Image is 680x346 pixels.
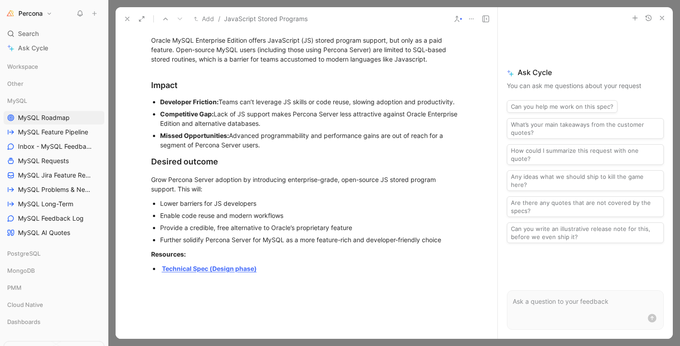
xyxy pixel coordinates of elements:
div: PostgreSQL [4,247,104,260]
div: Other [4,77,104,90]
button: Can you help me work on this spec? [507,100,617,113]
a: MySQL Problems & Needs (WIP) [4,183,104,196]
span: MySQL Roadmap [18,113,70,122]
span: PMM [7,283,22,292]
div: PMM [4,281,104,297]
h1: Percona [18,9,43,18]
button: Add [192,13,216,24]
div: Impact [151,79,462,91]
span: Search [18,28,39,39]
div: Lack of JS support makes Percona Server less attractive against Oracle Enterprise Edition and alt... [160,109,462,128]
div: Other [4,77,104,93]
span: Other [7,79,23,88]
div: Lower barriers for JS developers [160,199,462,208]
div: MySQLMySQL RoadmapMySQL Feature PipelineInbox - MySQL FeedbackMySQL RequestsMySQL Jira Feature Re... [4,94,104,240]
a: MySQL Jira Feature Requests [4,169,104,182]
a: MySQL AI Quotes [4,226,104,240]
a: MySQL Requests [4,154,104,168]
strong: Resources: [151,250,186,258]
span: Cloud Native [7,300,43,309]
div: PostgreSQL [4,247,104,263]
div: Enable code reuse and modern workflows [160,211,462,220]
span: MySQL Jira Feature Requests [18,171,93,180]
span: MySQL Problems & Needs (WIP) [18,185,94,194]
button: How could I summarize this request with one quote? [507,144,664,165]
span: MySQL Long-Term [18,200,73,208]
span: MySQL Feature Pipeline [18,128,88,137]
a: Inbox - MySQL Feedback [4,140,104,153]
a: MySQL Roadmap [4,111,104,124]
button: Can you write an illustrative release note for this, before we even ship it? [507,222,664,243]
button: Are there any quotes that are not covered by the specs? [507,196,664,217]
div: Search [4,27,104,40]
strong: Competitive Gap: [160,110,214,118]
a: MySQL Feature Pipeline [4,125,104,139]
div: Oracle MySQL Enterprise Edition offers JavaScript (JS) stored program support, but only as a paid... [151,35,462,64]
div: MongoDB [4,264,104,277]
button: Any ideas what we should ship to kill the game here? [507,170,664,191]
span: / [218,13,220,24]
div: Grow Percona Server adoption by introducing enterprise-grade, open-source JS stored program suppo... [151,175,462,194]
a: Ask Cycle [4,41,104,55]
div: MongoDB [4,264,104,280]
span: Ask Cycle [507,67,664,78]
div: Cloud Native [4,298,104,314]
div: Teams can’t leverage JS skills or code reuse, slowing adoption and productivity. [160,97,462,106]
span: Dashboards [7,317,40,326]
a: MySQL Feedback Log [4,212,104,225]
span: MongoDB [7,266,35,275]
span: MySQL AI Quotes [18,228,70,237]
img: Percona [6,9,15,18]
div: Provide a credible, free alternative to Oracle’s proprietary feature [160,223,462,232]
div: Dashboards [4,315,104,331]
span: Inbox - MySQL Feedback [18,142,92,151]
button: What’s your main takeaways from the customer quotes? [507,118,664,139]
button: PerconaPercona [4,7,54,20]
span: MySQL Requests [18,156,69,165]
div: Dashboards [4,315,104,328]
span: Workspace [7,62,38,71]
a: Technical Spec (Design phase) [162,265,257,272]
div: PMM [4,281,104,294]
div: Desired outcome [151,155,462,168]
strong: Missed Opportunities: [160,132,229,139]
span: PostgreSQL [7,249,40,258]
div: Workspace [4,60,104,73]
div: MySQL [4,94,104,107]
a: MySQL Long-Term [4,197,104,211]
div: Advanced programmability and performance gains are out of reach for a segment of Percona Server u... [160,131,462,150]
div: Further solidify Percona Server for MySQL as a more feature-rich and developer-friendly choice [160,235,462,244]
span: JavaScript Stored Programs [224,13,308,24]
span: Ask Cycle [18,43,48,53]
div: Cloud Native [4,298,104,311]
strong: Developer Friction: [160,98,219,106]
span: MySQL Feedback Log [18,214,84,223]
p: You can ask me questions about your request [507,80,664,91]
span: MySQL [7,96,27,105]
